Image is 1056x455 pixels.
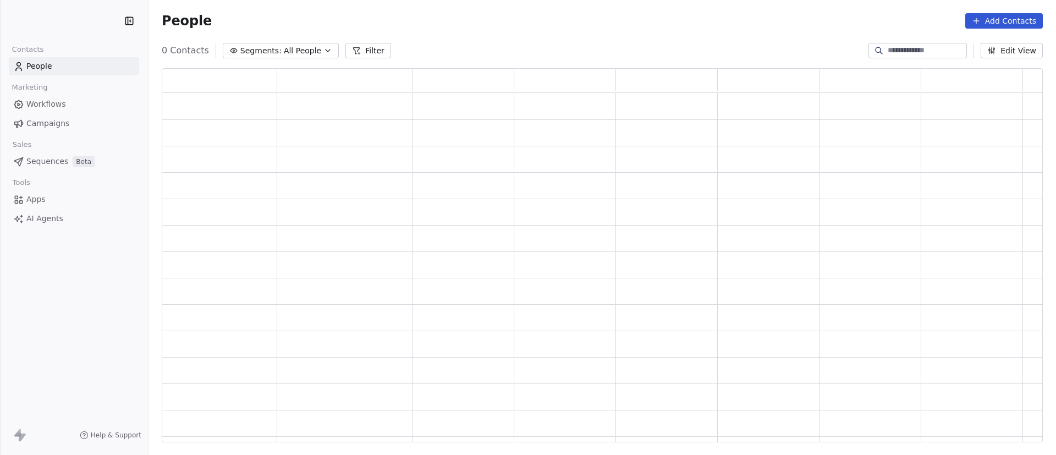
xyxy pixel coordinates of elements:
span: Marketing [7,79,52,96]
a: Help & Support [80,431,141,440]
span: All People [284,45,321,57]
button: Add Contacts [965,13,1043,29]
span: Contacts [7,41,48,58]
a: Campaigns [9,114,139,133]
button: Filter [345,43,391,58]
span: Segments: [240,45,282,57]
a: SequencesBeta [9,152,139,171]
span: Beta [73,156,95,167]
a: Workflows [9,95,139,113]
a: Apps [9,190,139,209]
a: AI Agents [9,210,139,228]
span: AI Agents [26,213,63,224]
span: Help & Support [91,431,141,440]
span: Tools [8,174,35,191]
span: Sequences [26,156,68,167]
span: Sales [8,136,36,153]
span: Apps [26,194,46,205]
span: Workflows [26,98,66,110]
span: People [162,13,212,29]
span: 0 Contacts [162,44,209,57]
span: People [26,61,52,72]
a: People [9,57,139,75]
span: Campaigns [26,118,69,129]
button: Edit View [981,43,1043,58]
